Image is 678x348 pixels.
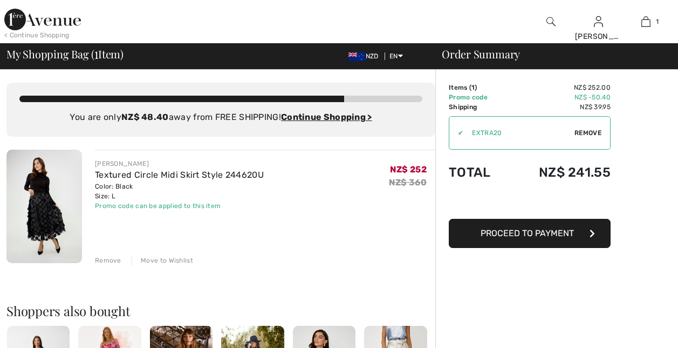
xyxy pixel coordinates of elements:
img: New Zealand Dollar [348,52,366,61]
td: NZ$ 252.00 [508,83,611,92]
td: Total [449,154,508,191]
div: < Continue Shopping [4,30,70,40]
div: Order Summary [429,49,672,59]
h2: Shoppers also bought [6,304,435,317]
span: EN [389,52,403,60]
span: NZD [348,52,383,60]
div: [PERSON_NAME] [95,159,264,169]
span: 1 [656,17,659,26]
div: [PERSON_NAME] [575,31,621,42]
td: NZ$ 39.95 [508,102,611,112]
td: NZ$ -50.40 [508,92,611,102]
a: Continue Shopping > [281,112,372,122]
div: Remove [95,256,121,265]
div: Color: Black Size: L [95,182,264,201]
div: Move to Wishlist [132,256,193,265]
td: Shipping [449,102,508,112]
iframe: PayPal [449,191,611,215]
input: Promo code [463,117,574,149]
span: NZ$ 252 [390,164,427,175]
td: Promo code [449,92,508,102]
a: Textured Circle Midi Skirt Style 244620U [95,170,264,180]
strong: NZ$ 48.40 [121,112,169,122]
div: ✔ [449,128,463,138]
div: You are only away from FREE SHIPPING! [19,111,422,124]
span: 1 [471,84,475,91]
div: Promo code can be applied to this item [95,201,264,211]
span: My Shopping Bag ( Item) [6,49,124,59]
td: Items ( ) [449,83,508,92]
span: 1 [94,46,98,60]
button: Proceed to Payment [449,219,611,248]
a: 1 [622,15,669,28]
td: NZ$ 241.55 [508,154,611,191]
img: My Bag [641,15,650,28]
img: Textured Circle Midi Skirt Style 244620U [6,150,82,263]
img: search the website [546,15,556,28]
span: Remove [574,128,601,138]
img: 1ère Avenue [4,9,81,30]
span: Proceed to Payment [481,228,574,238]
img: My Info [594,15,603,28]
s: NZ$ 360 [389,177,427,188]
a: Sign In [594,16,603,26]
